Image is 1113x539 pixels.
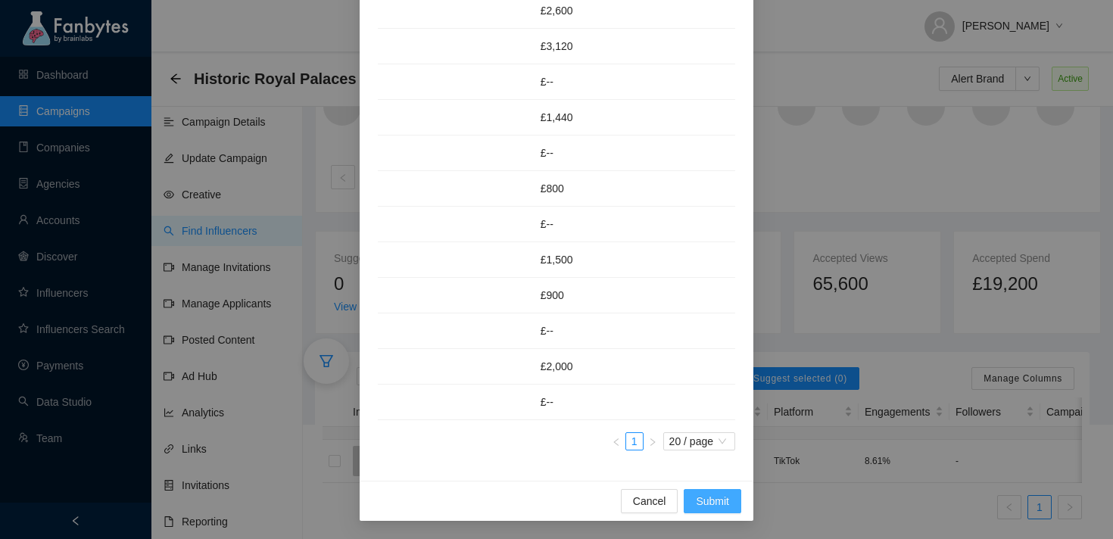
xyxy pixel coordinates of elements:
td: £-- [535,313,735,349]
td: £1,440 [535,100,735,136]
td: £3,120 [535,29,735,64]
span: 20 / page [669,433,729,450]
span: right [648,438,657,447]
button: Submit [684,489,741,513]
td: £800 [535,171,735,207]
td: £1,500 [535,242,735,278]
span: Submit [696,493,729,509]
span: left [612,438,621,447]
td: £-- [535,64,735,100]
span: Cancel [633,493,666,509]
li: Previous Page [607,432,625,450]
td: £-- [535,385,735,420]
button: left [607,432,625,450]
a: 1 [626,433,643,450]
td: £900 [535,278,735,313]
li: 1 [625,432,644,450]
button: right [644,432,662,450]
li: Next Page [644,432,662,450]
td: £2,000 [535,349,735,385]
div: Page Size [663,432,735,450]
td: £-- [535,207,735,242]
button: Cancel [621,489,678,513]
td: £-- [535,136,735,171]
